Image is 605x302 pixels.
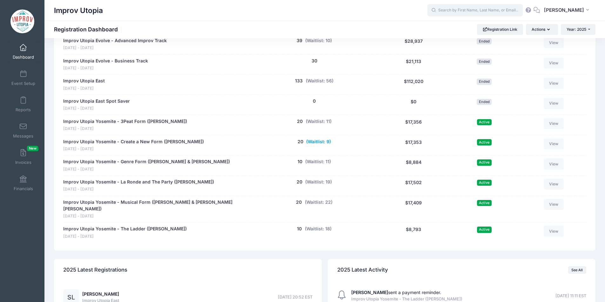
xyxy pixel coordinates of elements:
a: Improv Utopia Yosemite - The Ladder ([PERSON_NAME]) [63,226,187,232]
span: [DATE] - [DATE] [63,234,187,240]
a: Improv Utopia East [63,78,105,84]
a: Improv Utopia Yosemite - La Ronde and The Party ([PERSON_NAME]) [63,179,214,185]
button: 10 [297,226,302,232]
button: (Waitlist: 11) [306,118,332,125]
div: $21,113 [377,58,450,71]
span: Dashboard [13,55,34,60]
button: 0 [313,98,316,105]
strong: [PERSON_NAME] [351,290,388,295]
a: Improv Utopia East Spot Saver [63,98,130,105]
input: Search by First Name, Last Name, or Email... [427,4,523,17]
button: 133 [295,78,303,84]
button: (Waitlist: 22) [305,199,333,206]
span: Ended [477,99,492,105]
span: [PERSON_NAME] [544,7,584,14]
button: 20 [297,118,303,125]
a: SL [63,295,79,300]
a: Reports [8,93,38,115]
span: [DATE] 20:52 EST [278,294,313,300]
span: [DATE] - [DATE] [63,146,204,152]
button: 39 [297,37,302,44]
button: (Waitlist: 18) [305,226,332,232]
button: (Waitlist: 19) [305,179,332,185]
h1: Registration Dashboard [54,26,123,33]
div: $8,793 [377,226,450,239]
a: Event Setup [8,67,38,89]
span: Event Setup [11,81,35,86]
h4: 2025 Latest Registrations [63,261,127,279]
span: Financials [14,186,33,191]
a: View [544,78,564,88]
div: $8,884 [377,158,450,172]
a: See All [568,266,586,274]
button: Actions [526,24,558,35]
div: $112,020 [377,78,450,91]
button: 20 [296,199,302,206]
a: View [544,98,564,109]
a: View [544,138,564,149]
a: View [544,199,564,210]
span: [DATE] - [DATE] [63,65,148,71]
h4: 2025 Latest Activity [337,261,388,279]
a: Registration Link [477,24,523,35]
a: Financials [8,172,38,194]
a: View [544,158,564,169]
a: [PERSON_NAME]sent a payment reminder. [351,290,441,295]
button: (Waitlist: 9) [306,138,331,145]
a: Improv Utopia Evolve - Advanced Improv Track [63,37,167,44]
h1: Improv Utopia [54,3,103,18]
span: Active [477,159,492,165]
a: Improv Utopia Evolve - Business Track [63,58,148,64]
span: Active [477,200,492,206]
button: 20 [297,179,302,185]
span: Active [477,180,492,186]
a: InvoicesNew [8,146,38,168]
button: 10 [298,158,302,165]
a: Messages [8,119,38,142]
div: $17,356 [377,118,450,132]
span: Year: 2025 [567,27,586,32]
span: [DATE] - [DATE] [63,106,130,112]
a: Improv Utopia Yosemite - Genre Form ([PERSON_NAME] & [PERSON_NAME]) [63,158,230,165]
span: Messages [13,133,33,139]
div: $17,353 [377,138,450,152]
button: Year: 2025 [561,24,595,35]
button: [PERSON_NAME] [540,3,595,18]
span: [DATE] - [DATE] [63,45,167,51]
button: 30 [312,58,317,64]
a: Dashboard [8,41,38,63]
span: [DATE] - [DATE] [63,166,230,172]
div: $17,409 [377,199,450,219]
a: View [544,37,564,48]
span: Ended [477,79,492,85]
button: (Waitlist: 10) [305,37,332,44]
span: Ended [477,38,492,44]
span: [DATE] 11:11 EST [555,293,586,299]
a: View [544,118,564,129]
a: [PERSON_NAME] [82,291,119,297]
a: View [544,58,564,68]
span: New [27,146,38,151]
button: (Waitlist: 11) [305,158,331,165]
span: Active [477,139,492,145]
img: Improv Utopia [10,10,34,33]
a: View [544,179,564,190]
span: [DATE] - [DATE] [63,126,187,132]
button: 20 [298,138,303,145]
span: Reports [16,107,31,112]
div: $0 [377,98,450,112]
span: [DATE] - [DATE] [63,186,214,192]
a: View [544,226,564,236]
button: (Waitlist: 56) [306,78,333,84]
a: Improv Utopia Yosemite - Musical Form ([PERSON_NAME] & [PERSON_NAME] [PERSON_NAME]) [63,199,248,212]
span: [DATE] - [DATE] [63,86,105,92]
span: Active [477,119,492,125]
span: Invoices [15,160,31,165]
span: Active [477,227,492,233]
span: Ended [477,59,492,65]
a: Improv Utopia Yosemite - 3Peat Form ([PERSON_NAME]) [63,118,187,125]
span: [DATE] - [DATE] [63,213,248,219]
a: Improv Utopia Yosemite - Create a New Form ([PERSON_NAME]) [63,138,204,145]
div: $17,502 [377,179,450,192]
div: $28,937 [377,37,450,51]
